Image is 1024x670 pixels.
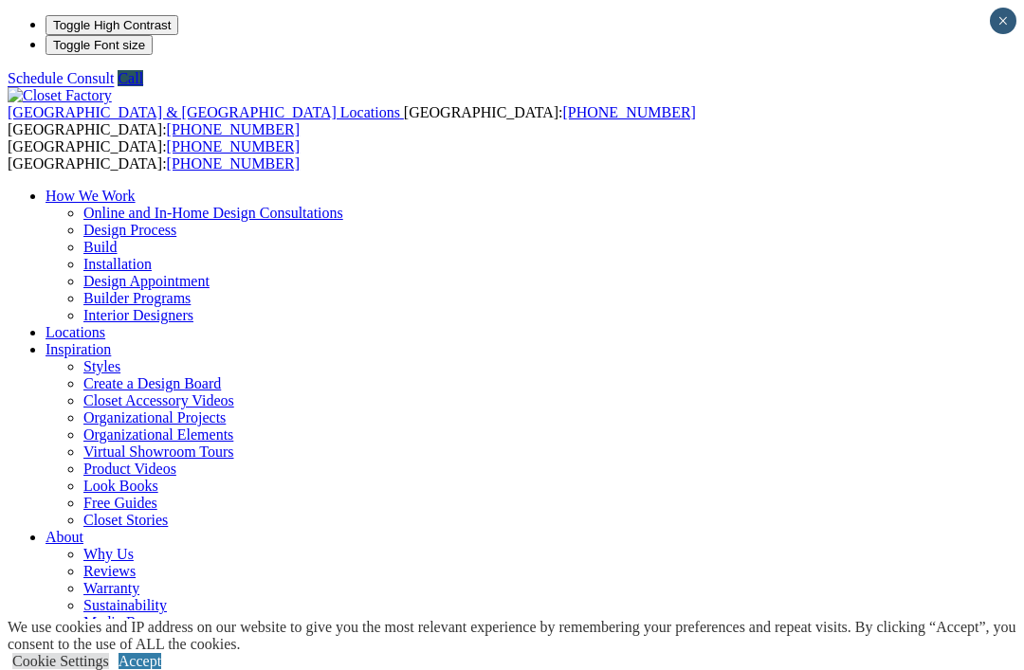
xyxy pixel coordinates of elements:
[83,205,343,221] a: Online and In-Home Design Consultations
[83,392,234,408] a: Closet Accessory Videos
[83,409,226,426] a: Organizational Projects
[83,273,210,289] a: Design Appointment
[83,546,134,562] a: Why Us
[8,104,404,120] a: [GEOGRAPHIC_DATA] & [GEOGRAPHIC_DATA] Locations
[990,8,1016,34] button: Close
[119,653,161,669] a: Accept
[83,444,234,460] a: Virtual Showroom Tours
[83,290,191,306] a: Builder Programs
[53,38,145,52] span: Toggle Font size
[83,307,193,323] a: Interior Designers
[83,478,158,494] a: Look Books
[8,104,696,137] span: [GEOGRAPHIC_DATA]: [GEOGRAPHIC_DATA]:
[8,87,112,104] img: Closet Factory
[46,35,153,55] button: Toggle Font size
[8,619,1024,653] div: We use cookies and IP address on our website to give you the most relevant experience by remember...
[8,70,114,86] a: Schedule Consult
[53,18,171,32] span: Toggle High Contrast
[83,358,120,374] a: Styles
[12,653,109,669] a: Cookie Settings
[46,529,83,545] a: About
[83,563,136,579] a: Reviews
[46,15,178,35] button: Toggle High Contrast
[167,138,300,154] a: [PHONE_NUMBER]
[83,256,152,272] a: Installation
[46,341,111,357] a: Inspiration
[83,375,221,391] a: Create a Design Board
[83,426,233,443] a: Organizational Elements
[83,239,118,255] a: Build
[83,614,163,630] a: Media Room
[83,597,167,613] a: Sustainability
[83,495,157,511] a: Free Guides
[46,188,136,204] a: How We Work
[8,104,400,120] span: [GEOGRAPHIC_DATA] & [GEOGRAPHIC_DATA] Locations
[83,512,168,528] a: Closet Stories
[118,70,143,86] a: Call
[83,461,176,477] a: Product Videos
[167,121,300,137] a: [PHONE_NUMBER]
[83,580,139,596] a: Warranty
[83,222,176,238] a: Design Process
[8,138,300,172] span: [GEOGRAPHIC_DATA]: [GEOGRAPHIC_DATA]:
[46,324,105,340] a: Locations
[562,104,695,120] a: [PHONE_NUMBER]
[167,155,300,172] a: [PHONE_NUMBER]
